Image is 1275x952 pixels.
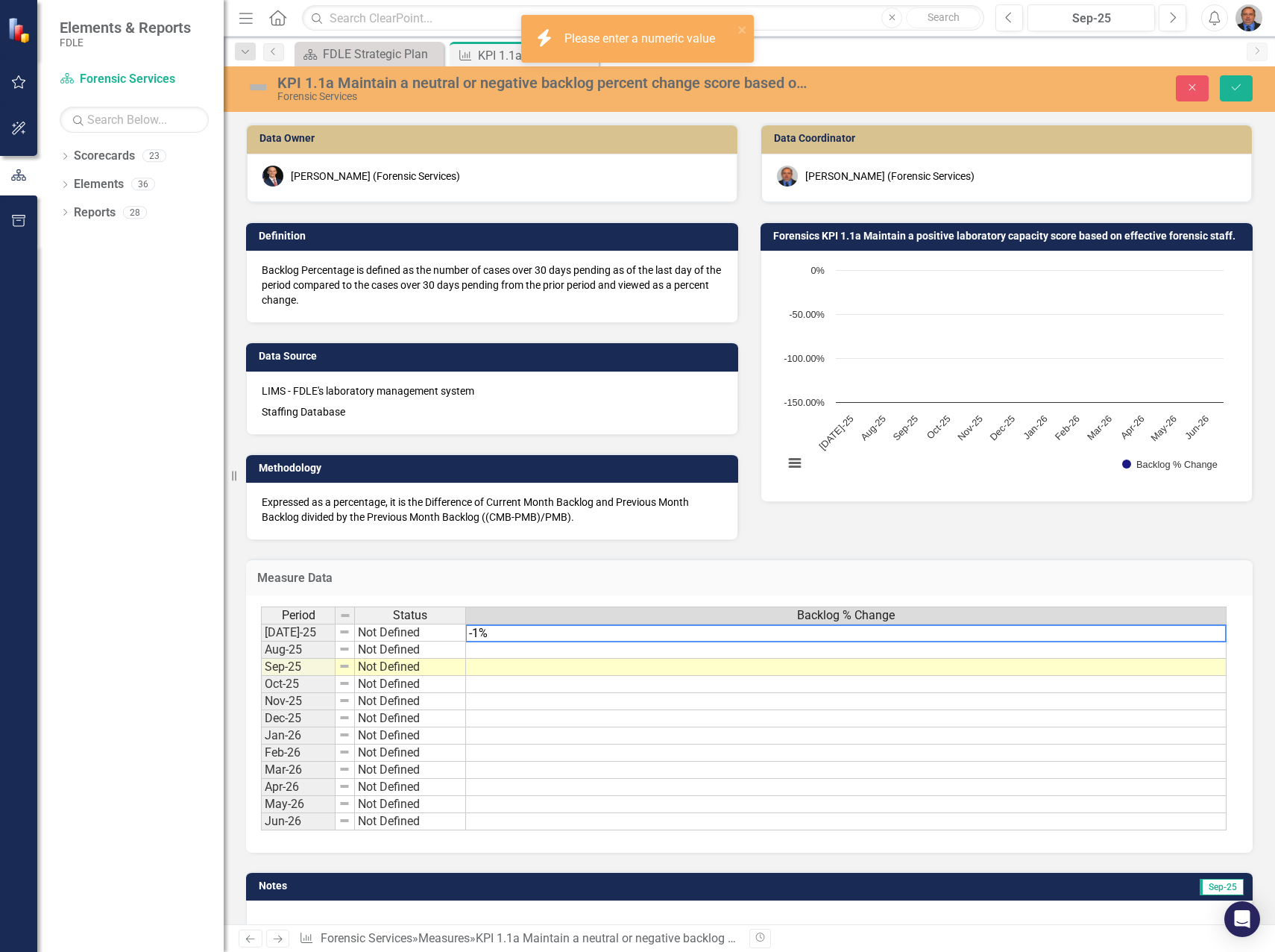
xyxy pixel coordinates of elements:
[262,263,722,307] p: Backlog Percentage is defined as the number of cases over 30 days pending as of the last day of t...
[261,762,336,779] td: Mar-26
[60,19,191,37] span: Elements & Reports
[291,169,460,184] div: [PERSON_NAME] (Forensic Services)
[339,746,350,758] img: 8DAGhfEEPCf229AAAAAElFTkSuQmCC
[74,176,124,193] a: Elements
[797,609,895,622] span: Backlog % Change
[355,796,466,813] td: Not Defined
[261,624,336,642] td: [DATE]-25
[339,780,350,792] img: 8DAGhfEEPCf229AAAAAElFTkSuQmCC
[261,779,336,796] td: Apr-26
[776,263,1237,486] div: Chart. Highcharts interactive chart.
[784,397,825,408] text: -150.00%
[355,642,466,659] td: Not Defined
[259,231,731,242] h3: Definition
[339,712,350,724] img: 8DAGhfEEPCf229AAAAAElFTkSuQmCC
[987,413,1017,443] text: Dec-25
[261,642,336,659] td: Aug-25
[261,659,336,676] td: Sep-25
[262,495,722,524] p: Expressed as a percentage, it is the Difference of Current Month Backlog and Previous Month Backl...
[339,798,350,809] img: 8DAGhfEEPCf229AAAAAElFTkSuQmCC
[262,383,722,401] p: LIMS - FDLE's laboratory management system
[773,231,1245,242] h3: Forensics KPI 1.1a Maintain a positive laboratory capacity score based on effective forensic staff.
[277,91,807,102] div: Forensic Services
[261,745,336,762] td: Feb-26
[928,11,960,23] span: Search
[1085,413,1114,442] text: Mar-26
[259,880,637,892] h3: Notes
[811,265,825,276] text: 0%
[925,413,953,442] text: Oct-25
[259,133,730,144] h3: Data Owner
[1148,413,1179,444] text: May-26
[262,166,283,187] img: Jason Bundy
[776,263,1231,486] svg: Interactive chart
[355,693,466,710] td: Not Defined
[777,166,798,187] img: Chris Hendry
[1118,413,1147,442] text: Apr-26
[7,17,34,43] img: ClearPoint Strategy
[323,45,440,63] div: FDLE Strategic Plan
[261,813,336,830] td: Jun-26
[737,21,748,38] button: close
[1235,4,1262,31] img: Chris Hendry
[1183,413,1211,442] text: Jun-26
[60,37,191,48] small: FDLE
[74,204,116,222] a: Reports
[299,930,738,948] div: » »
[277,75,807,91] div: KPI 1.1a Maintain a neutral or negative backlog percent change score based on effective forensic ...
[259,463,731,474] h3: Methodology
[302,5,984,31] input: Search ClearPoint...
[339,815,350,827] img: 8DAGhfEEPCf229AAAAAElFTkSuQmCC
[257,571,1241,585] h3: Measure Data
[339,610,351,621] img: 8DAGhfEEPCf229AAAAAElFTkSuQmCC
[1021,413,1049,442] text: Jan-26
[60,71,209,88] a: Forensic Services
[1027,4,1155,31] button: Sep-25
[564,31,719,48] div: Please enter a numeric value
[355,762,466,779] td: Not Defined
[355,624,466,642] td: Not Defined
[131,178,155,191] div: 36
[261,676,336,693] td: Oct-25
[816,413,855,452] text: [DATE]-25
[1224,901,1260,937] div: Open Intercom Messenger
[339,643,350,655] img: 8DAGhfEEPCf229AAAAAElFTkSuQmCC
[1053,413,1082,442] text: Feb-26
[60,107,209,133] input: Search Below...
[339,660,350,672] img: 8DAGhfEEPCf229AAAAAElFTkSuQmCC
[784,453,805,474] button: View chart menu, Chart
[784,353,825,364] text: -100.00%
[355,745,466,762] td: Not Defined
[282,609,315,622] span: Period
[261,710,336,727] td: Dec-25
[955,413,985,443] text: Nov-25
[339,626,350,638] img: 8DAGhfEEPCf229AAAAAElFTkSuQmCC
[890,413,920,443] text: Sep-25
[478,46,595,65] div: KPI 1.1a Maintain a neutral or negative backlog percent change score based on effective forensic ...
[261,796,336,813] td: May-26
[789,309,825,320] text: -50.00%
[355,727,466,745] td: Not Defined
[339,677,350,689] img: 8DAGhfEEPCf229AAAAAElFTkSuQmCC
[246,75,270,99] img: Not Defined
[1200,879,1244,895] span: Sep-25
[261,727,336,745] td: Jan-26
[261,693,336,710] td: Nov-25
[262,401,722,419] p: Staffing Database
[355,710,466,727] td: Not Defined
[123,206,147,219] div: 28
[339,763,350,775] img: 8DAGhfEEPCf229AAAAAElFTkSuQmCC
[355,659,466,676] td: Not Defined
[774,133,1244,144] h3: Data Coordinator
[476,931,1016,945] div: KPI 1.1a Maintain a neutral or negative backlog percent change score based on effective forensic ...
[1122,459,1218,470] button: Show Backlog % Change
[259,351,731,362] h3: Data Source
[74,148,135,165] a: Scorecards
[298,45,440,63] a: FDLE Strategic Plan
[355,813,466,830] td: Not Defined
[142,150,166,163] div: 23
[339,729,350,741] img: 8DAGhfEEPCf229AAAAAElFTkSuQmCC
[339,695,350,707] img: 8DAGhfEEPCf229AAAAAElFTkSuQmCC
[321,931,412,945] a: Forensic Services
